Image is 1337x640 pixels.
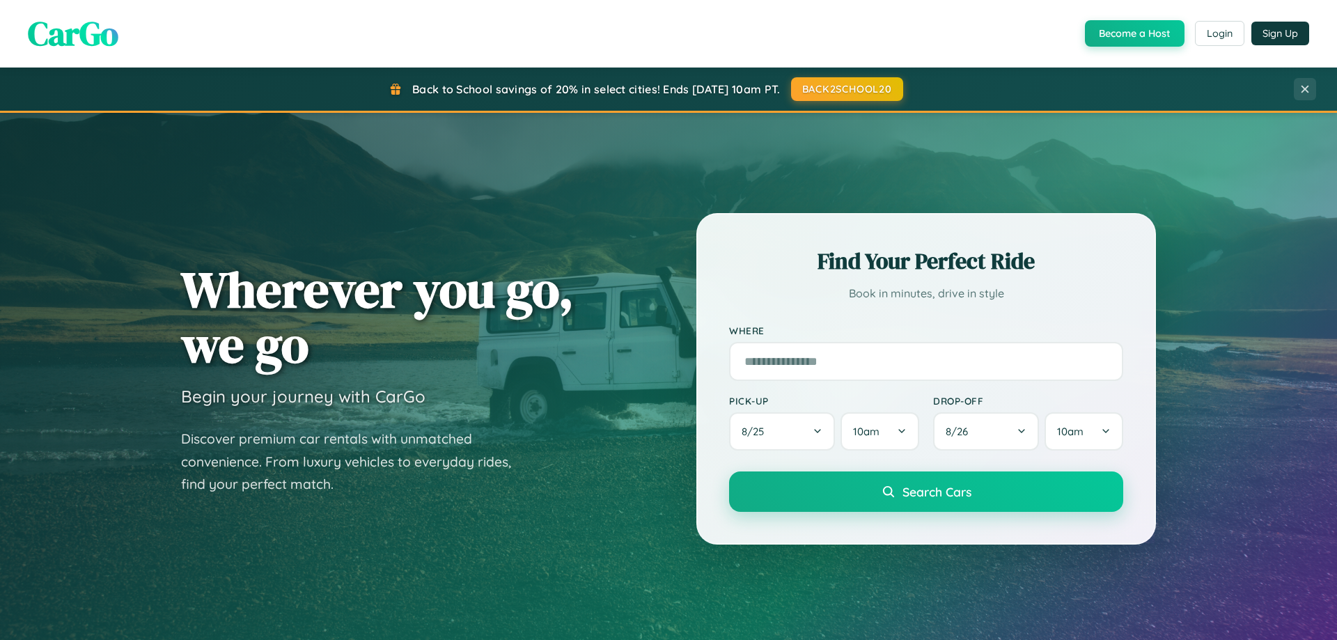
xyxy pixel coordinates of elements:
span: 10am [1057,425,1084,438]
span: Search Cars [902,484,971,499]
span: 10am [853,425,879,438]
span: CarGo [28,10,118,56]
button: 8/25 [729,412,835,451]
p: Discover premium car rentals with unmatched convenience. From luxury vehicles to everyday rides, ... [181,428,529,496]
h2: Find Your Perfect Ride [729,246,1123,276]
button: Login [1195,21,1244,46]
button: Become a Host [1085,20,1184,47]
button: BACK2SCHOOL20 [791,77,903,101]
h3: Begin your journey with CarGo [181,386,425,407]
span: 8 / 25 [742,425,771,438]
label: Where [729,325,1123,336]
p: Book in minutes, drive in style [729,283,1123,304]
button: Search Cars [729,471,1123,512]
button: 10am [1045,412,1123,451]
h1: Wherever you go, we go [181,262,574,372]
label: Drop-off [933,395,1123,407]
label: Pick-up [729,395,919,407]
button: 10am [840,412,919,451]
span: 8 / 26 [946,425,975,438]
span: Back to School savings of 20% in select cities! Ends [DATE] 10am PT. [412,82,780,96]
button: Sign Up [1251,22,1309,45]
button: 8/26 [933,412,1039,451]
